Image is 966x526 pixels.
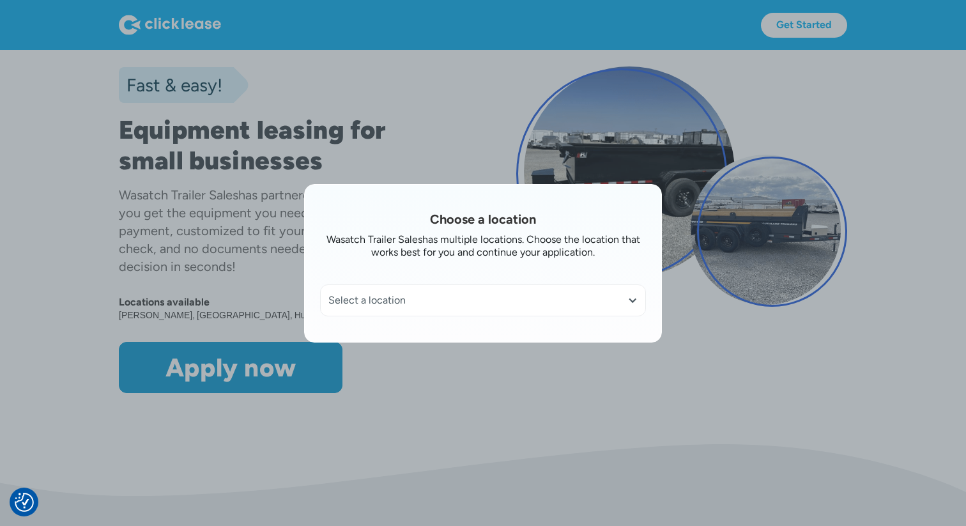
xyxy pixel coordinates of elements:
div: Select a location [321,285,645,316]
div: Select a location [328,294,638,307]
div: Wasatch Trailer Sales [326,233,422,245]
button: Consent Preferences [15,493,34,512]
div: has multiple locations. Choose the location that works best for you and continue your application. [371,233,640,258]
img: Revisit consent button [15,493,34,512]
h1: Choose a location [320,210,646,228]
